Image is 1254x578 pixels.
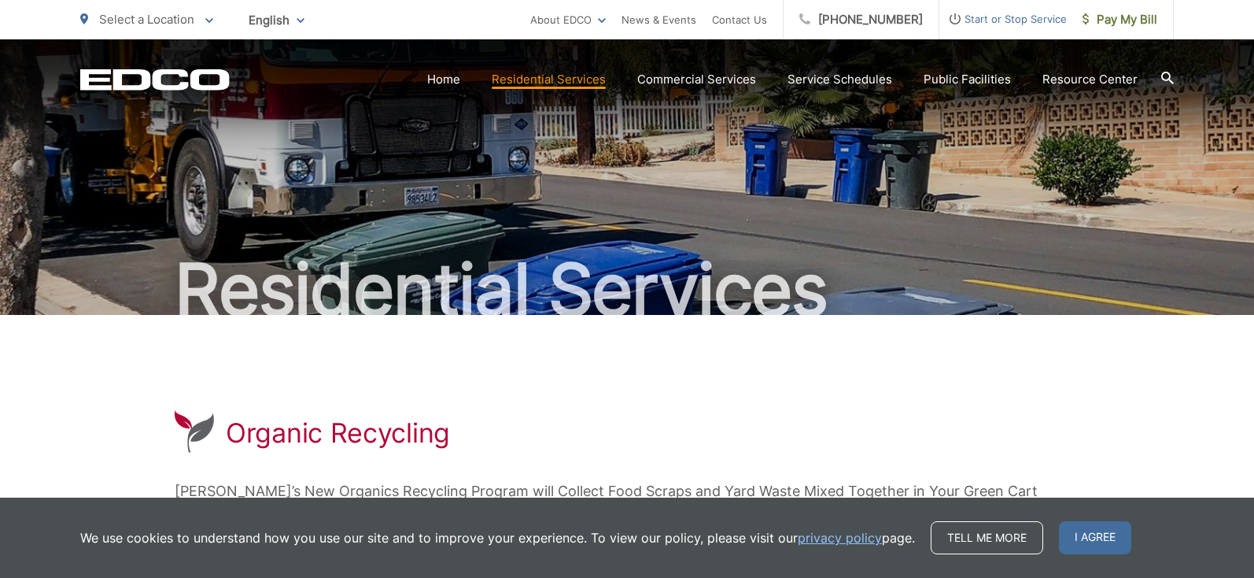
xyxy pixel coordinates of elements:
h1: Organic Recycling [226,417,450,449]
a: Service Schedules [787,70,892,89]
h2: Residential Services [80,250,1174,329]
a: EDCD logo. Return to the homepage. [80,69,230,91]
a: Contact Us [712,10,767,29]
a: Residential Services [492,70,606,89]
p: We use cookies to understand how you use our site and to improve your experience. To view our pol... [80,528,915,547]
a: Tell me more [931,521,1043,554]
p: [PERSON_NAME]’s New Organics Recycling Program will Collect Food Scraps and Yard Waste Mixed Toge... [175,480,1079,503]
span: Pay My Bill [1082,10,1157,29]
a: Commercial Services [637,70,756,89]
a: Resource Center [1042,70,1138,89]
span: English [237,6,316,34]
span: I agree [1059,521,1131,554]
a: Home [427,70,460,89]
a: Public Facilities [924,70,1011,89]
span: Select a Location [99,12,194,27]
a: privacy policy [798,528,882,547]
a: About EDCO [530,10,606,29]
a: News & Events [621,10,696,29]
